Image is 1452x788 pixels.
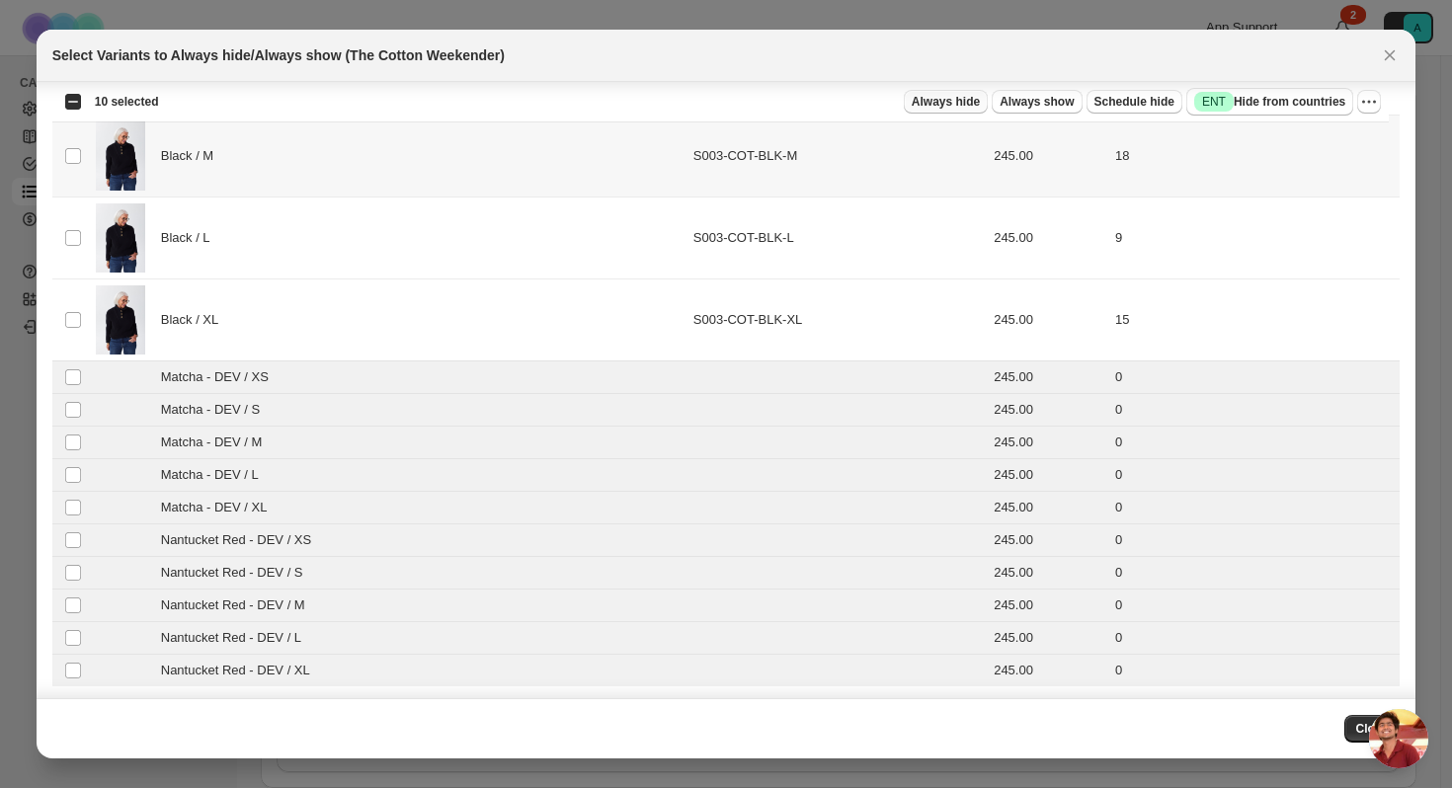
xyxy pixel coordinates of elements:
[988,197,1109,278] td: 245.00
[988,589,1109,621] td: 245.00
[161,628,312,648] span: Nantucket Red - DEV / L
[1356,721,1389,737] span: Close
[161,530,322,550] span: Nantucket Red - DEV / XS
[1109,654,1400,686] td: 0
[52,45,505,65] h2: Select Variants to Always hide/Always show (The Cotton Weekender)
[1344,715,1401,743] button: Close
[161,661,320,680] span: Nantucket Red - DEV / XL
[988,426,1109,458] td: 245.00
[161,146,224,166] span: Black / M
[1369,709,1428,768] a: Open chat
[687,115,988,197] td: S003-COT-BLK-M
[1109,115,1400,197] td: 18
[687,278,988,360] td: S003-COT-BLK-XL
[988,360,1109,393] td: 245.00
[1109,197,1400,278] td: 9
[1109,556,1400,589] td: 0
[988,556,1109,589] td: 245.00
[161,595,316,615] span: Nantucket Red - DEV / M
[1000,94,1074,110] span: Always show
[161,400,271,420] span: Matcha - DEV / S
[988,278,1109,360] td: 245.00
[988,393,1109,426] td: 245.00
[1109,458,1400,491] td: 0
[1109,491,1400,523] td: 0
[95,94,159,110] span: 10 selected
[161,228,220,248] span: Black / L
[1094,94,1174,110] span: Schedule hide
[912,94,980,110] span: Always hide
[1087,90,1182,114] button: Schedule hide
[96,285,145,355] img: cotton_weekender_black__1623.jpg
[1109,426,1400,458] td: 0
[161,310,229,330] span: Black / XL
[1194,92,1345,112] span: Hide from countries
[161,465,269,485] span: Matcha - DEV / L
[988,523,1109,556] td: 245.00
[988,654,1109,686] td: 245.00
[687,197,988,278] td: S003-COT-BLK-L
[988,458,1109,491] td: 245.00
[1357,90,1381,114] button: More actions
[1109,589,1400,621] td: 0
[904,90,988,114] button: Always hide
[988,491,1109,523] td: 245.00
[1186,88,1353,116] button: SuccessENTHide from countries
[1109,621,1400,654] td: 0
[1109,393,1400,426] td: 0
[1376,41,1404,69] button: Close
[96,203,145,273] img: cotton_weekender_black__1623.jpg
[161,563,314,583] span: Nantucket Red - DEV / S
[1109,523,1400,556] td: 0
[96,121,145,191] img: cotton_weekender_black__1623.jpg
[161,498,278,517] span: Matcha - DEV / XL
[988,621,1109,654] td: 245.00
[1109,278,1400,360] td: 15
[988,115,1109,197] td: 245.00
[161,367,280,387] span: Matcha - DEV / XS
[992,90,1082,114] button: Always show
[161,433,273,452] span: Matcha - DEV / M
[1109,360,1400,393] td: 0
[1202,94,1226,110] span: ENT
